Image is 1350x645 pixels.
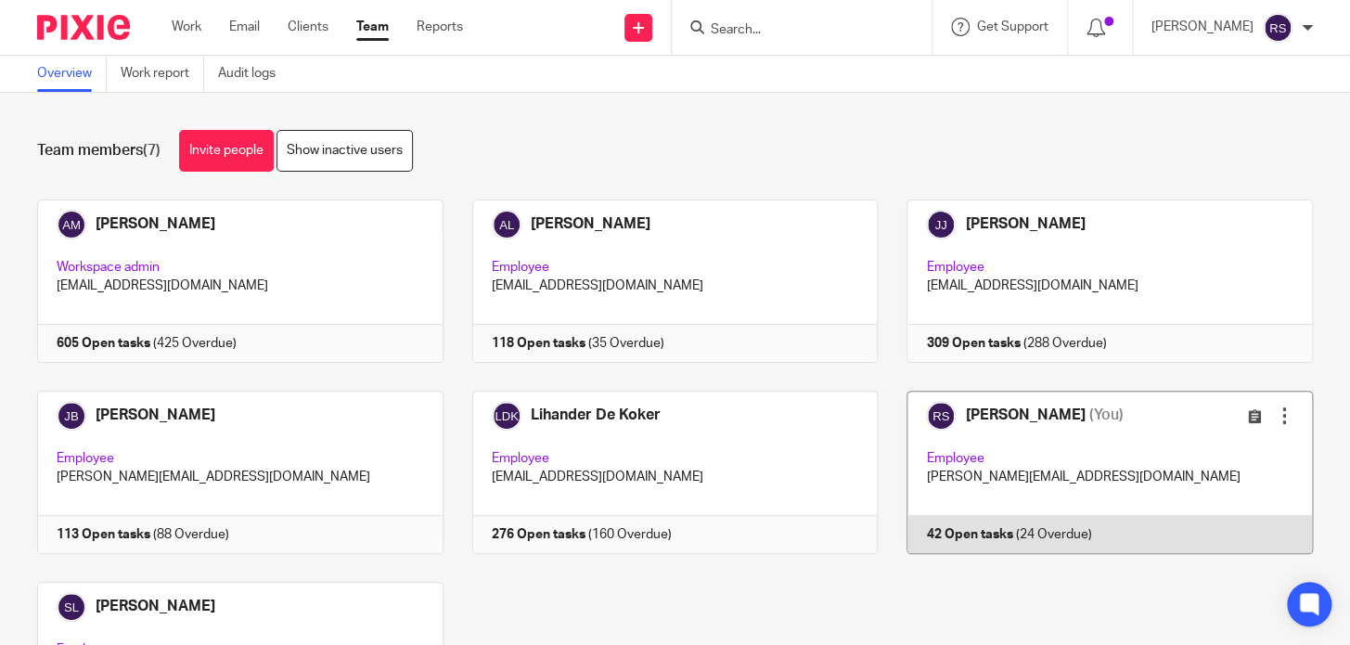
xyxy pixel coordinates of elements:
[179,130,274,172] a: Invite people
[1263,13,1292,43] img: svg%3E
[288,18,328,36] a: Clients
[172,18,201,36] a: Work
[37,15,130,40] img: Pixie
[356,18,389,36] a: Team
[709,22,876,39] input: Search
[417,18,463,36] a: Reports
[977,20,1048,33] span: Get Support
[121,56,204,92] a: Work report
[37,141,161,161] h1: Team members
[37,56,107,92] a: Overview
[1151,18,1254,36] p: [PERSON_NAME]
[218,56,289,92] a: Audit logs
[143,143,161,158] span: (7)
[229,18,260,36] a: Email
[276,130,413,172] a: Show inactive users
